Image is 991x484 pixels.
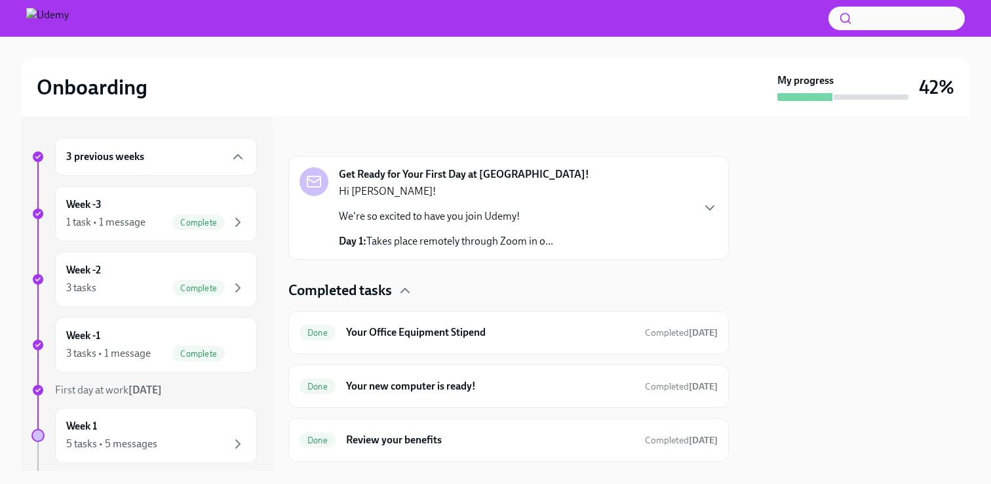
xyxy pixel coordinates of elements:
[645,327,718,338] span: Completed
[66,197,102,212] h6: Week -3
[66,329,100,343] h6: Week -1
[37,74,147,100] h2: Onboarding
[66,263,101,277] h6: Week -2
[31,408,257,463] a: Week 15 tasks • 5 messages
[645,381,718,392] span: Completed
[346,433,634,447] h6: Review your benefits
[66,419,97,434] h6: Week 1
[66,346,151,361] div: 3 tasks • 1 message
[128,384,162,396] strong: [DATE]
[300,328,336,338] span: Done
[31,186,257,241] a: Week -31 task • 1 messageComplete
[26,8,69,29] img: Udemy
[300,430,718,451] a: DoneReview your benefitsCompleted[DATE]
[66,281,96,295] div: 3 tasks
[288,281,392,300] h4: Completed tasks
[172,349,225,359] span: Complete
[172,218,225,228] span: Complete
[339,167,589,182] strong: Get Ready for Your First Day at [GEOGRAPHIC_DATA]!
[689,381,718,392] strong: [DATE]
[645,327,718,339] span: July 30th, 2025 20:23
[300,435,336,445] span: Done
[31,317,257,373] a: Week -13 tasks • 1 messageComplete
[31,383,257,397] a: First day at work[DATE]
[55,384,162,396] span: First day at work
[339,184,553,199] p: Hi [PERSON_NAME]!
[689,327,718,338] strong: [DATE]
[777,73,834,88] strong: My progress
[66,215,146,230] div: 1 task • 1 message
[172,283,225,293] span: Complete
[66,150,144,164] h6: 3 previous weeks
[288,281,729,300] div: Completed tasks
[300,376,718,397] a: DoneYour new computer is ready!Completed[DATE]
[66,437,157,451] div: 5 tasks • 5 messages
[300,382,336,392] span: Done
[300,322,718,343] a: DoneYour Office Equipment StipendCompleted[DATE]
[339,235,366,247] strong: Day 1:
[645,435,718,446] span: Completed
[339,209,553,224] p: We're so excited to have you join Udemy!
[339,234,553,249] p: Takes place remotely through Zoom in o...
[55,138,257,176] div: 3 previous weeks
[31,252,257,307] a: Week -23 tasksComplete
[645,434,718,447] span: August 14th, 2025 15:07
[645,380,718,393] span: August 8th, 2025 13:02
[346,379,634,393] h6: Your new computer is ready!
[919,75,954,99] h3: 42%
[346,325,634,340] h6: Your Office Equipment Stipend
[689,435,718,446] strong: [DATE]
